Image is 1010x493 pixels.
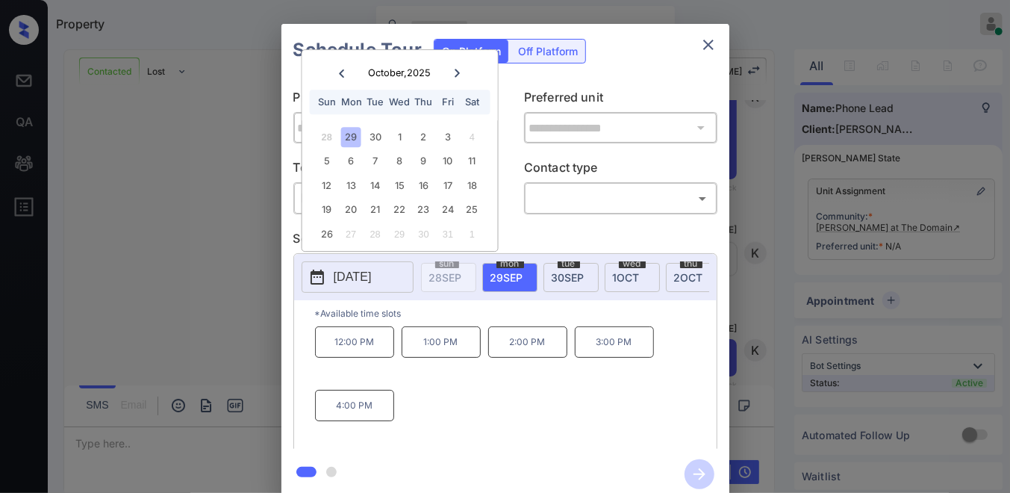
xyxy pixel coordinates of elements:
[693,30,723,60] button: close
[315,390,394,421] p: 4:00 PM
[390,152,410,172] div: Choose Wednesday, October 8th, 2025
[341,152,361,172] div: Choose Monday, October 6th, 2025
[297,186,483,211] div: In Person
[317,127,337,147] div: Not available Sunday, September 28th, 2025
[390,200,410,220] div: Choose Wednesday, October 22nd, 2025
[575,326,654,358] p: 3:00 PM
[315,326,394,358] p: 12:00 PM
[462,200,482,220] div: Choose Saturday, October 25th, 2025
[317,224,337,244] div: Choose Sunday, October 26th, 2025
[317,152,337,172] div: Choose Sunday, October 5th, 2025
[414,152,434,172] div: Choose Thursday, October 9th, 2025
[368,67,431,78] div: October , 2025
[365,224,385,244] div: Not available Tuesday, October 28th, 2025
[365,127,385,147] div: Choose Tuesday, September 30th, 2025
[462,92,482,112] div: Sat
[619,259,646,268] span: wed
[315,300,717,326] p: *Available time slots
[438,92,458,112] div: Fri
[438,127,458,147] div: Choose Friday, October 3rd, 2025
[552,271,585,284] span: 30 SEP
[293,88,487,112] p: Preferred community
[341,224,361,244] div: Not available Monday, October 27th, 2025
[462,152,482,172] div: Choose Saturday, October 11th, 2025
[317,92,337,112] div: Sun
[341,176,361,196] div: Choose Monday, October 13th, 2025
[414,200,434,220] div: Choose Thursday, October 23rd, 2025
[281,24,434,76] h2: Schedule Tour
[496,259,524,268] span: mon
[438,200,458,220] div: Choose Friday, October 24th, 2025
[414,127,434,147] div: Choose Thursday, October 2nd, 2025
[293,158,487,182] p: Tour type
[390,92,410,112] div: Wed
[365,200,385,220] div: Choose Tuesday, October 21st, 2025
[293,229,717,253] p: Select slot
[365,92,385,112] div: Tue
[307,125,493,246] div: month 2025-10
[334,268,372,286] p: [DATE]
[511,40,585,63] div: Off Platform
[390,127,410,147] div: Choose Wednesday, October 1st, 2025
[524,88,717,112] p: Preferred unit
[674,271,703,284] span: 2 OCT
[438,224,458,244] div: Not available Friday, October 31st, 2025
[390,176,410,196] div: Choose Wednesday, October 15th, 2025
[414,92,434,112] div: Thu
[317,200,337,220] div: Choose Sunday, October 19th, 2025
[482,263,537,292] div: date-select
[462,224,482,244] div: Not available Saturday, November 1st, 2025
[605,263,660,292] div: date-select
[680,259,702,268] span: thu
[365,152,385,172] div: Choose Tuesday, October 7th, 2025
[438,152,458,172] div: Choose Friday, October 10th, 2025
[524,158,717,182] p: Contact type
[341,127,361,147] div: Choose Monday, September 29th, 2025
[302,261,414,293] button: [DATE]
[462,176,482,196] div: Choose Saturday, October 18th, 2025
[490,271,523,284] span: 29 SEP
[666,263,721,292] div: date-select
[390,224,410,244] div: Not available Wednesday, October 29th, 2025
[341,92,361,112] div: Mon
[365,176,385,196] div: Choose Tuesday, October 14th, 2025
[414,224,434,244] div: Not available Thursday, October 30th, 2025
[341,200,361,220] div: Choose Monday, October 20th, 2025
[462,127,482,147] div: Not available Saturday, October 4th, 2025
[438,176,458,196] div: Choose Friday, October 17th, 2025
[558,259,580,268] span: tue
[317,176,337,196] div: Choose Sunday, October 12th, 2025
[434,40,508,63] div: On Platform
[414,176,434,196] div: Choose Thursday, October 16th, 2025
[543,263,599,292] div: date-select
[613,271,640,284] span: 1 OCT
[402,326,481,358] p: 1:00 PM
[488,326,567,358] p: 2:00 PM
